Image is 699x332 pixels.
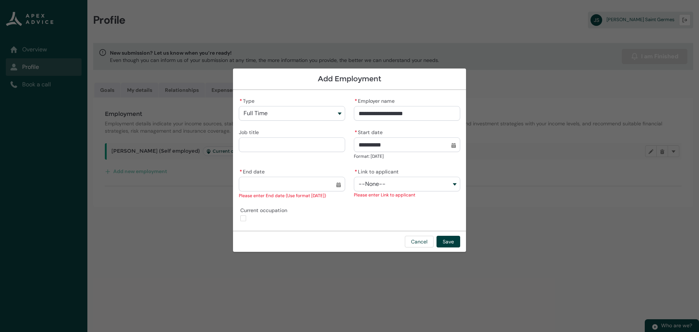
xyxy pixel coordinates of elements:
label: Employer name [354,96,398,105]
label: Link to applicant [354,167,402,175]
label: Start date [354,127,386,136]
button: Link to applicant [354,177,460,191]
div: Format: [DATE] [354,153,460,160]
button: Cancel [405,236,434,247]
label: End date [239,167,268,175]
span: Current occupation [240,205,290,214]
abbr: required [240,168,242,175]
label: Type [239,96,257,105]
label: Job title [239,127,262,136]
button: Save [437,236,460,247]
abbr: required [355,129,357,136]
abbr: required [240,98,242,104]
abbr: required [355,168,357,175]
abbr: required [355,98,357,104]
span: Full Time [244,110,268,117]
button: Type [239,106,345,121]
div: Please enter End date (Use format [DATE]) [239,192,345,199]
h1: Add Employment [239,74,460,83]
span: --None-- [359,181,386,187]
div: Please enter Link to applicant [354,191,460,199]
